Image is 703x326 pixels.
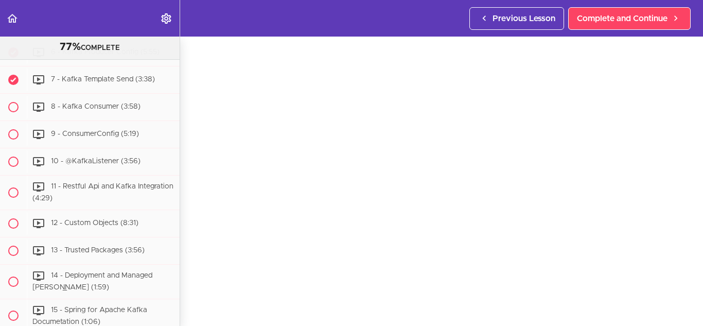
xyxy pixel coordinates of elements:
[32,183,173,202] span: 11 - Restful Api and Kafka Integration (4:29)
[51,104,140,111] span: 8 - Kafka Consumer (3:58)
[51,131,139,138] span: 9 - ConsumerConfig (5:19)
[51,76,155,83] span: 7 - Kafka Template Send (3:38)
[51,158,140,165] span: 10 - @KafkaListener (3:56)
[51,247,145,254] span: 13 - Trusted Packages (3:56)
[51,219,138,227] span: 12 - Custom Objects (8:31)
[32,306,147,325] span: 15 - Spring for Apache Kafka Documetation (1:06)
[13,41,167,54] div: COMPLETE
[493,12,555,25] span: Previous Lesson
[568,7,691,30] a: Complete and Continue
[32,272,152,291] span: 14 - Deployment and Managed [PERSON_NAME] (1:59)
[6,12,19,25] svg: Back to course curriculum
[160,12,172,25] svg: Settings Menu
[201,43,682,314] iframe: Video Player
[469,7,564,30] a: Previous Lesson
[60,42,81,52] span: 77%
[577,12,667,25] span: Complete and Continue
